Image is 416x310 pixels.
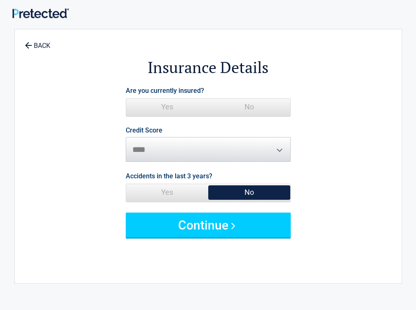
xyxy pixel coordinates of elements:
[60,57,356,78] h2: Insurance Details
[126,99,208,115] span: Yes
[23,35,52,49] a: BACK
[126,127,162,134] label: Credit Score
[208,184,290,201] span: No
[126,170,212,182] label: Accidents in the last 3 years?
[208,99,290,115] span: No
[12,8,69,19] img: Main Logo
[126,213,291,237] button: Continue
[126,184,208,201] span: Yes
[126,85,204,96] label: Are you currently insured?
